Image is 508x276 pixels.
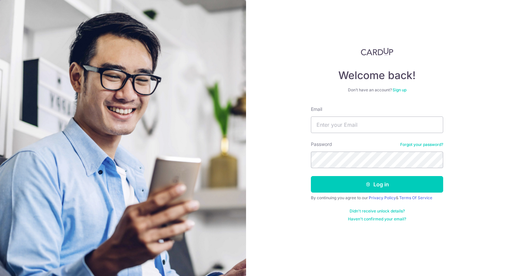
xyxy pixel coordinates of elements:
[393,87,406,92] a: Sign up
[311,87,443,93] div: Don’t have an account?
[311,141,332,148] label: Password
[311,106,322,113] label: Email
[399,195,432,200] a: Terms Of Service
[311,195,443,201] div: By continuing you agree to our &
[369,195,396,200] a: Privacy Policy
[361,48,393,56] img: CardUp Logo
[311,116,443,133] input: Enter your Email
[400,142,443,147] a: Forgot your password?
[350,208,405,214] a: Didn't receive unlock details?
[348,216,406,222] a: Haven't confirmed your email?
[311,69,443,82] h4: Welcome back!
[311,176,443,193] button: Log in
